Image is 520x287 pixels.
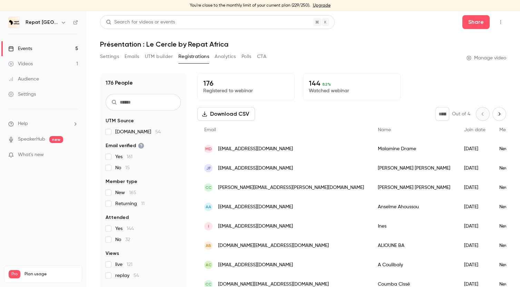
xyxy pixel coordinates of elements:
[371,236,457,255] div: ALIOUNE BA
[100,51,119,62] button: Settings
[115,189,136,196] span: New
[70,152,78,158] iframe: Noticeable Trigger
[206,262,212,268] span: AC
[141,201,145,206] span: 11
[125,165,130,170] span: 15
[371,178,457,197] div: [PERSON_NAME] [PERSON_NAME]
[18,151,44,159] span: What's new
[206,165,211,171] span: jF
[205,184,212,191] span: CC
[115,236,130,243] span: No
[9,17,20,28] img: Repat Africa
[106,250,119,257] span: Views
[127,226,134,231] span: 144
[218,165,293,172] span: [EMAIL_ADDRESS][DOMAIN_NAME]
[24,271,78,277] span: Plan usage
[218,184,364,191] span: [PERSON_NAME][EMAIL_ADDRESS][PERSON_NAME][DOMAIN_NAME]
[115,128,161,135] span: [DOMAIN_NAME]
[242,51,252,62] button: Polls
[106,79,133,87] h1: 176 People
[49,136,63,143] span: new
[378,127,391,132] span: Name
[8,91,36,98] div: Settings
[125,51,139,62] button: Emails
[313,3,331,8] a: Upgrade
[208,223,209,229] span: I
[457,178,492,197] div: [DATE]
[106,214,129,221] span: Attended
[129,190,136,195] span: 165
[467,55,506,61] a: Manage video
[8,120,78,127] li: help-dropdown-opener
[100,40,506,48] h1: Présentation : Le Cercle by Repat Africa
[218,145,293,153] span: [EMAIL_ADDRESS][DOMAIN_NAME]
[371,255,457,275] div: A Coulibaly
[492,107,506,121] button: Next page
[106,178,137,185] span: Member type
[127,262,133,267] span: 121
[218,223,293,230] span: [EMAIL_ADDRESS][DOMAIN_NAME]
[457,217,492,236] div: [DATE]
[8,76,39,83] div: Audience
[371,159,457,178] div: [PERSON_NAME] [PERSON_NAME]
[18,120,28,127] span: Help
[457,159,492,178] div: [DATE]
[125,237,130,242] span: 32
[115,164,130,171] span: No
[309,79,394,87] p: 144
[134,273,139,278] span: 54
[127,154,133,159] span: 161
[8,45,32,52] div: Events
[218,261,293,269] span: [EMAIL_ADDRESS][DOMAIN_NAME]
[206,242,211,249] span: AB
[203,87,289,94] p: Registered to webinar
[322,82,331,87] span: 82 %
[106,117,134,124] span: UTM Source
[203,79,289,87] p: 176
[457,139,492,159] div: [DATE]
[457,255,492,275] div: [DATE]
[371,139,457,159] div: Malamine Drame
[178,51,209,62] button: Registrations
[457,197,492,217] div: [DATE]
[309,87,394,94] p: Watched webinar
[115,200,145,207] span: Returning
[8,60,33,67] div: Videos
[457,236,492,255] div: [DATE]
[155,130,161,134] span: 54
[115,225,134,232] span: Yes
[106,19,175,26] div: Search for videos or events
[197,107,255,121] button: Download CSV
[215,51,236,62] button: Analytics
[204,127,216,132] span: Email
[115,153,133,160] span: Yes
[145,51,173,62] button: UTM builder
[115,272,139,279] span: replay
[115,261,133,268] span: live
[106,142,144,149] span: Email verified
[9,270,20,278] span: Pro
[26,19,58,26] h6: Repat [GEOGRAPHIC_DATA]
[371,197,457,217] div: Anselme Ahoussou
[218,203,293,211] span: [EMAIL_ADDRESS][DOMAIN_NAME]
[218,242,329,249] span: [DOMAIN_NAME][EMAIL_ADDRESS][DOMAIN_NAME]
[371,217,457,236] div: Ines
[205,146,212,152] span: MD
[462,15,490,29] button: Share
[18,136,45,143] a: SpeakerHub
[452,111,470,117] p: Out of 4
[206,204,211,210] span: AA
[464,127,485,132] span: Join date
[257,51,266,62] button: CTA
